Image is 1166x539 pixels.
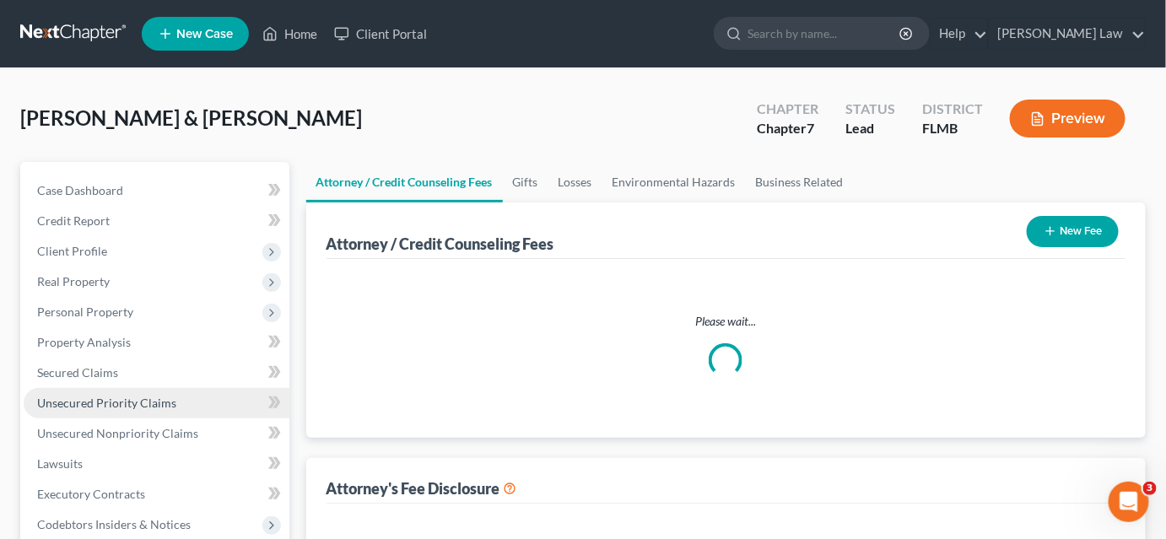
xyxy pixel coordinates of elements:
[757,119,818,138] div: Chapter
[37,274,110,288] span: Real Property
[37,456,83,471] span: Lawsuits
[931,19,987,49] a: Help
[37,244,107,258] span: Client Profile
[24,327,289,358] a: Property Analysis
[1143,482,1157,495] span: 3
[24,358,289,388] a: Secured Claims
[845,119,895,138] div: Lead
[1010,100,1126,137] button: Preview
[20,105,362,130] span: [PERSON_NAME] & [PERSON_NAME]
[176,28,233,40] span: New Case
[1027,216,1119,247] button: New Fee
[548,162,602,202] a: Losses
[602,162,746,202] a: Environmental Hazards
[748,18,902,49] input: Search by name...
[340,313,1113,330] p: Please wait...
[922,100,983,119] div: District
[37,487,145,501] span: Executory Contracts
[24,388,289,418] a: Unsecured Priority Claims
[327,478,517,499] div: Attorney's Fee Disclosure
[306,162,503,202] a: Attorney / Credit Counseling Fees
[922,119,983,138] div: FLMB
[37,213,110,228] span: Credit Report
[757,100,818,119] div: Chapter
[845,100,895,119] div: Status
[746,162,854,202] a: Business Related
[37,396,176,410] span: Unsecured Priority Claims
[37,335,131,349] span: Property Analysis
[326,19,435,49] a: Client Portal
[24,418,289,449] a: Unsecured Nonpriority Claims
[24,479,289,509] a: Executory Contracts
[807,120,814,136] span: 7
[24,206,289,236] a: Credit Report
[37,426,198,440] span: Unsecured Nonpriority Claims
[37,183,123,197] span: Case Dashboard
[327,234,554,254] div: Attorney / Credit Counseling Fees
[1109,482,1149,522] iframe: Intercom live chat
[503,162,548,202] a: Gifts
[37,305,133,319] span: Personal Property
[254,19,326,49] a: Home
[37,365,118,380] span: Secured Claims
[24,449,289,479] a: Lawsuits
[989,19,1145,49] a: [PERSON_NAME] Law
[24,175,289,206] a: Case Dashboard
[37,517,191,531] span: Codebtors Insiders & Notices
